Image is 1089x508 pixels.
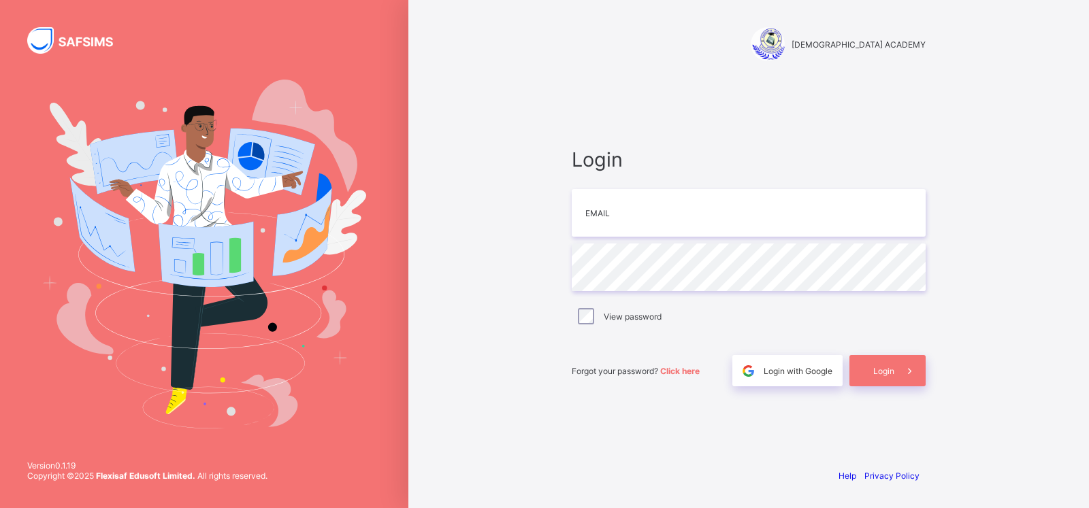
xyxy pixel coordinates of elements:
[27,471,267,481] span: Copyright © 2025 All rights reserved.
[96,471,195,481] strong: Flexisaf Edusoft Limited.
[572,148,926,171] span: Login
[42,80,366,428] img: Hero Image
[864,471,920,481] a: Privacy Policy
[27,27,129,54] img: SAFSIMS Logo
[792,39,926,50] span: [DEMOGRAPHIC_DATA] ACADEMY
[873,366,894,376] span: Login
[572,366,700,376] span: Forgot your password?
[27,460,267,471] span: Version 0.1.19
[741,363,756,379] img: google.396cfc9801f0270233282035f929180a.svg
[839,471,856,481] a: Help
[764,366,832,376] span: Login with Google
[604,311,662,322] label: View password
[660,366,700,376] a: Click here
